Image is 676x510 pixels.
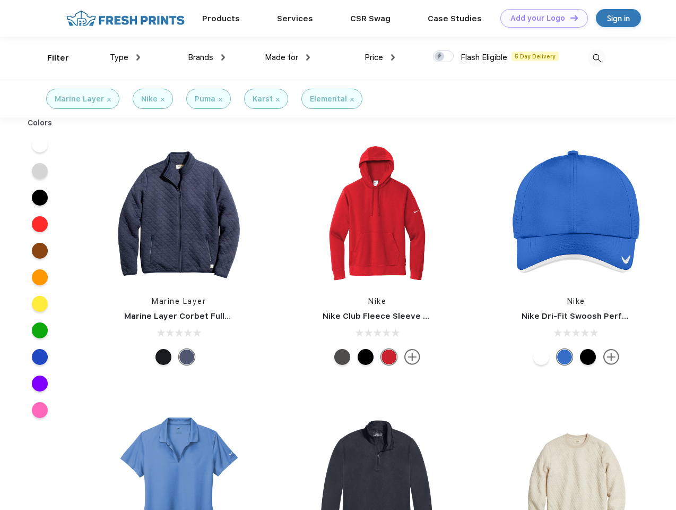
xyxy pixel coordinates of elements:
img: fo%20logo%202.webp [63,9,188,28]
div: Karst [253,93,273,105]
img: DT [570,15,578,21]
img: func=resize&h=266 [307,144,448,285]
div: University Red [381,349,397,365]
img: filter_cancel.svg [107,98,111,101]
div: Black [155,349,171,365]
span: Made for [265,53,298,62]
div: Black [358,349,374,365]
span: Flash Eligible [461,53,507,62]
img: dropdown.png [136,54,140,61]
a: Nike Club Fleece Sleeve Swoosh Pullover Hoodie [323,311,522,321]
span: 5 Day Delivery [512,52,559,61]
a: Marine Layer [152,297,206,305]
div: Black [580,349,596,365]
img: desktop_search.svg [588,49,605,67]
div: Anthracite [334,349,350,365]
a: Sign in [596,9,641,27]
a: Nike [567,297,585,305]
div: Colors [20,117,60,129]
span: Type [110,53,128,62]
div: Blue Sapphire [557,349,573,365]
a: CSR Swag [350,14,391,23]
a: Nike Dri-Fit Swoosh Perforated Cap [522,311,668,321]
div: Puma [195,93,215,105]
img: func=resize&h=266 [108,144,249,285]
img: dropdown.png [221,54,225,61]
div: Elemental [310,93,347,105]
img: func=resize&h=266 [506,144,647,285]
img: dropdown.png [391,54,395,61]
img: filter_cancel.svg [219,98,222,101]
div: Sign in [607,12,630,24]
div: Navy [179,349,195,365]
span: Price [365,53,383,62]
div: Nike [141,93,158,105]
img: filter_cancel.svg [350,98,354,101]
img: more.svg [404,349,420,365]
img: dropdown.png [306,54,310,61]
span: Brands [188,53,213,62]
img: filter_cancel.svg [276,98,280,101]
a: Marine Layer Corbet Full-Zip Jacket [124,311,271,321]
img: more.svg [603,349,619,365]
img: filter_cancel.svg [161,98,164,101]
div: Filter [47,52,69,64]
div: Add your Logo [510,14,565,23]
div: White [533,349,549,365]
a: Nike [368,297,386,305]
a: Products [202,14,240,23]
div: Marine Layer [55,93,104,105]
a: Services [277,14,313,23]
